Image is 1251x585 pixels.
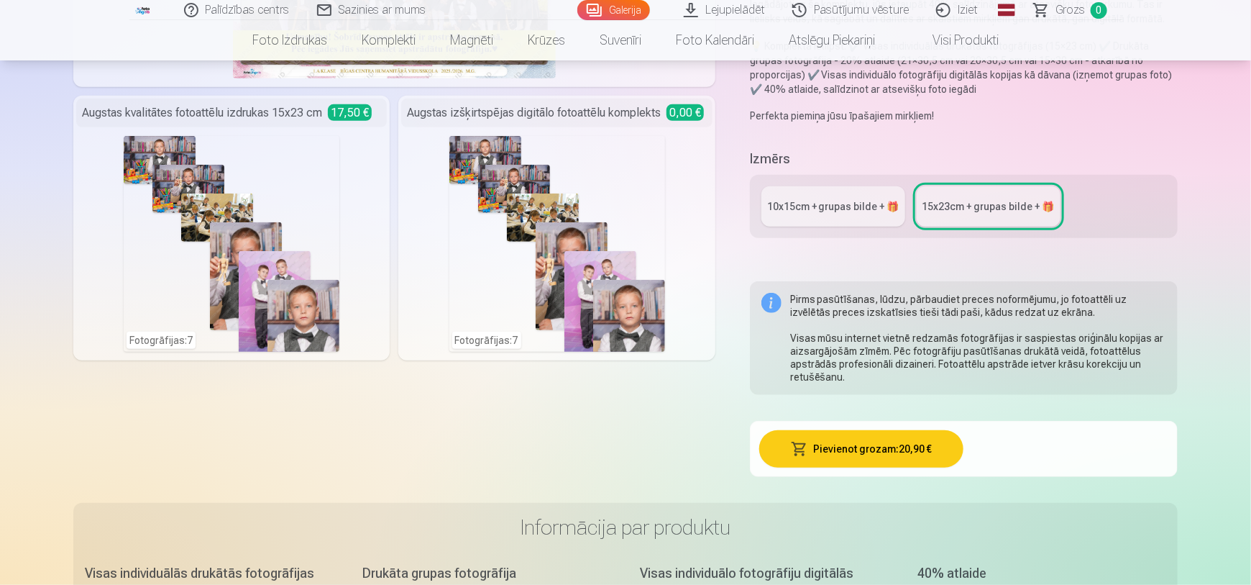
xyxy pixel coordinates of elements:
[328,104,372,121] span: 17,50 €
[767,199,899,214] div: 10x15сm + grupas bilde + 🎁
[759,430,964,468] button: Pievienot grozam:20,90 €
[771,20,892,60] a: Atslēgu piekariņi
[750,39,1178,96] p: 💡 Komplektā ietilpst: ✔️ Visas individuālās drukātās fotogrāfijas (15×23 cm) ✔️ Drukāta grupas fo...
[917,186,1060,227] a: 15x23сm + grupas bilde + 🎁
[761,186,905,227] a: 10x15сm + grupas bilde + 🎁
[666,104,704,121] span: 0,00 €
[750,149,1178,169] h5: Izmērs
[922,199,1055,214] div: 15x23сm + grupas bilde + 🎁
[235,20,344,60] a: Foto izdrukas
[510,20,582,60] a: Krūzes
[790,293,1166,384] div: Pirms pasūtīšanas, lūdzu, pārbaudiet preces noformējumu, jo fotoattēli uz izvēlētās preces izskat...
[1055,1,1085,19] span: Grozs
[362,563,611,584] div: Drukāta grupas fotogrāfija
[917,563,1166,584] div: 40% atlaide
[750,109,1178,123] p: Perfekta piemiņa jūsu īpašajiem mirkļiem!
[892,20,1016,60] a: Visi produkti
[582,20,659,60] a: Suvenīri
[659,20,771,60] a: Foto kalendāri
[85,563,334,584] div: Visas individuālās drukātās fotogrāfijas
[1091,2,1107,19] span: 0
[401,99,712,127] div: Augstas izšķirtspējas digitālo fotoattēlu komplekts
[76,99,387,127] div: Augstas kvalitātes fotoattēlu izdrukas 15x23 cm
[135,6,151,14] img: /fa1
[85,514,1166,540] h3: Informācija par produktu
[344,20,433,60] a: Komplekti
[433,20,510,60] a: Magnēti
